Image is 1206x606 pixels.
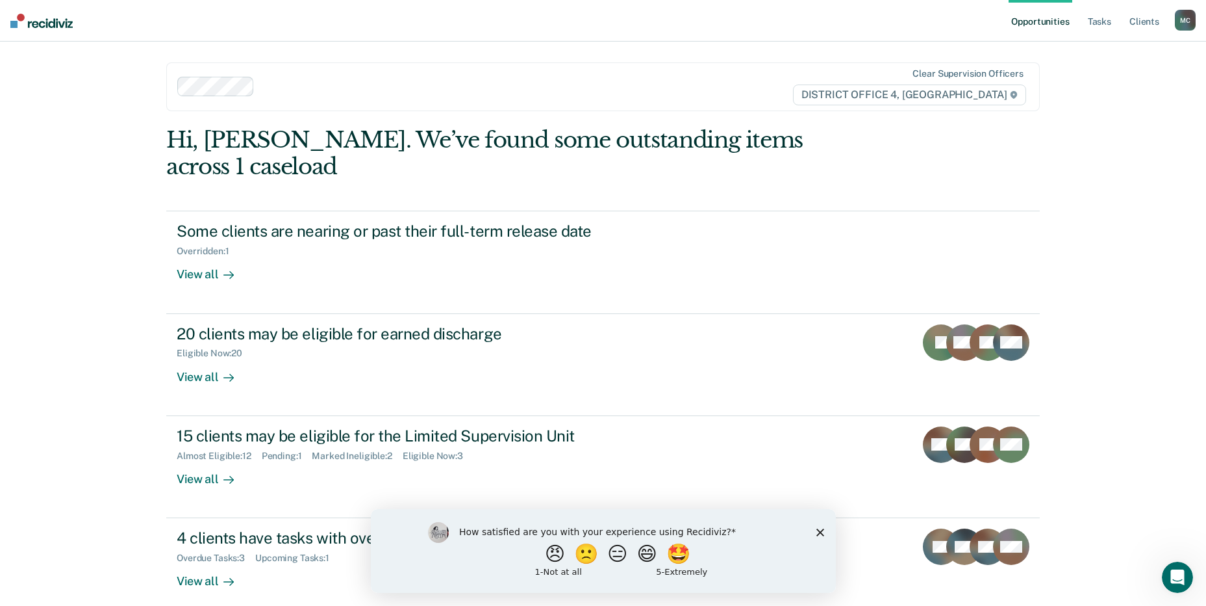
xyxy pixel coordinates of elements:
[177,451,262,462] div: Almost Eligible : 12
[312,451,402,462] div: Marked Ineligible : 2
[1175,10,1196,31] button: MC
[166,416,1040,518] a: 15 clients may be eligible for the Limited Supervision UnitAlmost Eligible:12Pending:1Marked Inel...
[177,359,249,384] div: View all
[1175,10,1196,31] div: M C
[262,451,312,462] div: Pending : 1
[255,553,340,564] div: Upcoming Tasks : 1
[177,564,249,589] div: View all
[166,211,1040,313] a: Some clients are nearing or past their full-term release dateOverridden:1View all
[371,509,836,593] iframe: Survey by Kim from Recidiviz
[403,451,473,462] div: Eligible Now : 3
[177,246,239,257] div: Overridden : 1
[166,127,865,180] div: Hi, [PERSON_NAME]. We’ve found some outstanding items across 1 caseload
[793,85,1026,105] span: DISTRICT OFFICE 4, [GEOGRAPHIC_DATA]
[10,14,73,28] img: Recidiviz
[177,222,633,241] div: Some clients are nearing or past their full-term release date
[177,461,249,486] div: View all
[166,314,1040,416] a: 20 clients may be eligible for earned dischargeEligible Now:20View all
[177,257,249,282] div: View all
[177,348,253,359] div: Eligible Now : 20
[177,553,255,564] div: Overdue Tasks : 3
[177,427,633,445] div: 15 clients may be eligible for the Limited Supervision Unit
[177,529,633,547] div: 4 clients have tasks with overdue or upcoming due dates
[912,68,1023,79] div: Clear supervision officers
[177,324,633,343] div: 20 clients may be eligible for earned discharge
[1162,562,1193,593] iframe: Intercom live chat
